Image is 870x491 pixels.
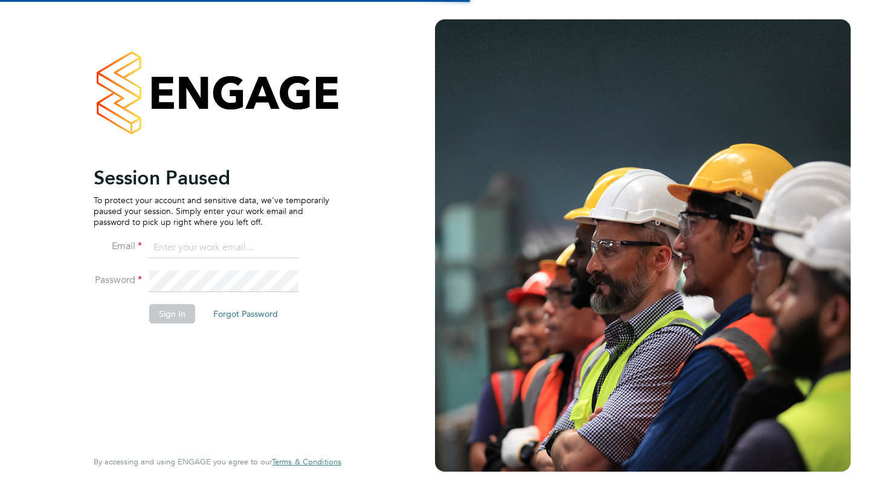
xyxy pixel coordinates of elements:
[94,274,142,287] label: Password
[94,195,329,228] p: To protect your account and sensitive data, we've temporarily paused your session. Simply enter y...
[272,457,341,467] span: Terms & Conditions
[94,457,341,467] span: By accessing and using ENGAGE you agree to our
[204,304,288,324] button: Forgot Password
[94,240,142,253] label: Email
[149,237,298,259] input: Enter your work email...
[272,457,341,467] a: Terms & Conditions
[149,304,195,324] button: Sign In
[94,166,329,190] h2: Session Paused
